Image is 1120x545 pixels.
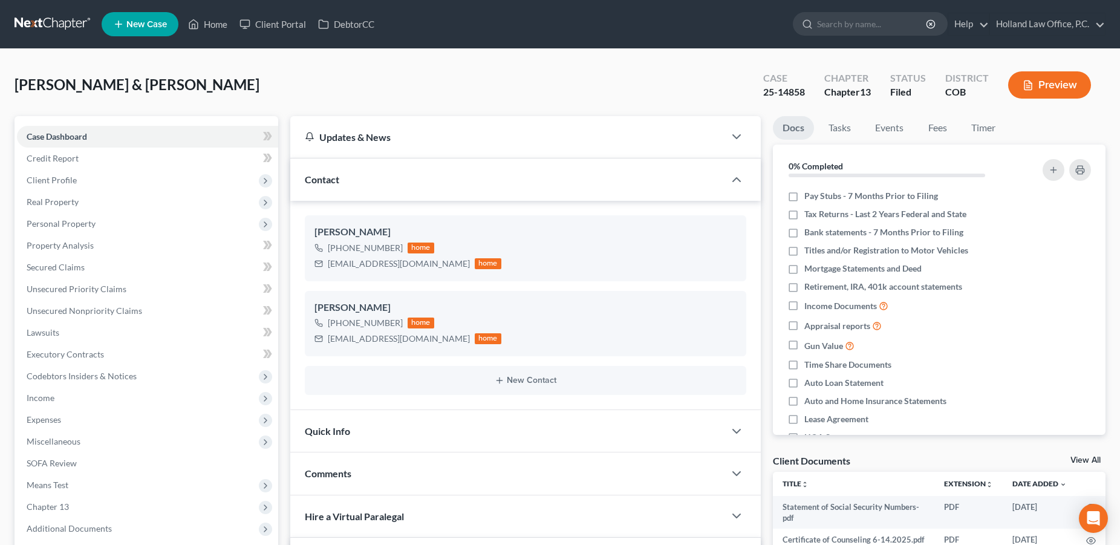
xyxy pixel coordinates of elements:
[328,242,403,254] div: [PHONE_NUMBER]
[27,458,77,468] span: SOFA Review
[17,452,278,474] a: SOFA Review
[804,208,966,220] span: Tax Returns - Last 2 Years Federal and State
[804,263,922,275] span: Mortgage Statements and Deed
[27,349,104,359] span: Executory Contracts
[783,479,809,488] a: Titleunfold_more
[824,71,871,85] div: Chapter
[1079,504,1108,533] div: Open Intercom Messenger
[182,13,233,35] a: Home
[27,240,94,250] span: Property Analysis
[860,86,871,97] span: 13
[27,436,80,446] span: Miscellaneous
[986,481,993,488] i: unfold_more
[1003,496,1076,529] td: [DATE]
[27,153,79,163] span: Credit Report
[314,376,737,385] button: New Contact
[312,13,380,35] a: DebtorCC
[305,174,339,185] span: Contact
[17,126,278,148] a: Case Dashboard
[789,161,843,171] strong: 0% Completed
[27,262,85,272] span: Secured Claims
[773,454,850,467] div: Client Documents
[27,218,96,229] span: Personal Property
[804,190,938,202] span: Pay Stubs - 7 Months Prior to Filing
[27,197,79,207] span: Real Property
[27,480,68,490] span: Means Test
[475,333,501,344] div: home
[328,317,403,329] div: [PHONE_NUMBER]
[804,377,884,389] span: Auto Loan Statement
[27,131,87,142] span: Case Dashboard
[408,243,434,253] div: home
[314,301,737,315] div: [PERSON_NAME]
[17,344,278,365] a: Executory Contracts
[328,333,470,345] div: [EMAIL_ADDRESS][DOMAIN_NAME]
[1008,71,1091,99] button: Preview
[15,76,259,93] span: [PERSON_NAME] & [PERSON_NAME]
[962,116,1005,140] a: Timer
[305,131,710,143] div: Updates & News
[773,496,934,529] td: Statement of Social Security Numbers-pdf
[27,327,59,338] span: Lawsuits
[804,413,868,425] span: Lease Agreement
[328,258,470,270] div: [EMAIL_ADDRESS][DOMAIN_NAME]
[1012,479,1067,488] a: Date Added expand_more
[1070,456,1101,465] a: View All
[17,235,278,256] a: Property Analysis
[27,284,126,294] span: Unsecured Priority Claims
[819,116,861,140] a: Tasks
[990,13,1105,35] a: Holland Law Office, P.C.
[27,175,77,185] span: Client Profile
[801,481,809,488] i: unfold_more
[918,116,957,140] a: Fees
[890,85,926,99] div: Filed
[17,300,278,322] a: Unsecured Nonpriority Claims
[804,359,891,371] span: Time Share Documents
[804,431,864,443] span: HOA Statement
[817,13,928,35] input: Search by name...
[27,523,112,534] span: Additional Documents
[824,85,871,99] div: Chapter
[475,258,501,269] div: home
[27,414,61,425] span: Expenses
[804,340,843,352] span: Gun Value
[934,496,1003,529] td: PDF
[773,116,814,140] a: Docs
[945,71,989,85] div: District
[233,13,312,35] a: Client Portal
[17,278,278,300] a: Unsecured Priority Claims
[948,13,989,35] a: Help
[865,116,913,140] a: Events
[804,244,968,256] span: Titles and/or Registration to Motor Vehicles
[17,322,278,344] a: Lawsuits
[1060,481,1067,488] i: expand_more
[763,71,805,85] div: Case
[804,281,962,293] span: Retirement, IRA, 401k account statements
[945,85,989,99] div: COB
[305,425,350,437] span: Quick Info
[890,71,926,85] div: Status
[944,479,993,488] a: Extensionunfold_more
[804,395,946,407] span: Auto and Home Insurance Statements
[314,225,737,240] div: [PERSON_NAME]
[804,320,870,332] span: Appraisal reports
[27,501,69,512] span: Chapter 13
[27,393,54,403] span: Income
[27,305,142,316] span: Unsecured Nonpriority Claims
[17,148,278,169] a: Credit Report
[408,318,434,328] div: home
[126,20,167,29] span: New Case
[763,85,805,99] div: 25-14858
[804,226,963,238] span: Bank statements - 7 Months Prior to Filing
[17,256,278,278] a: Secured Claims
[305,468,351,479] span: Comments
[305,511,404,522] span: Hire a Virtual Paralegal
[804,300,877,312] span: Income Documents
[27,371,137,381] span: Codebtors Insiders & Notices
